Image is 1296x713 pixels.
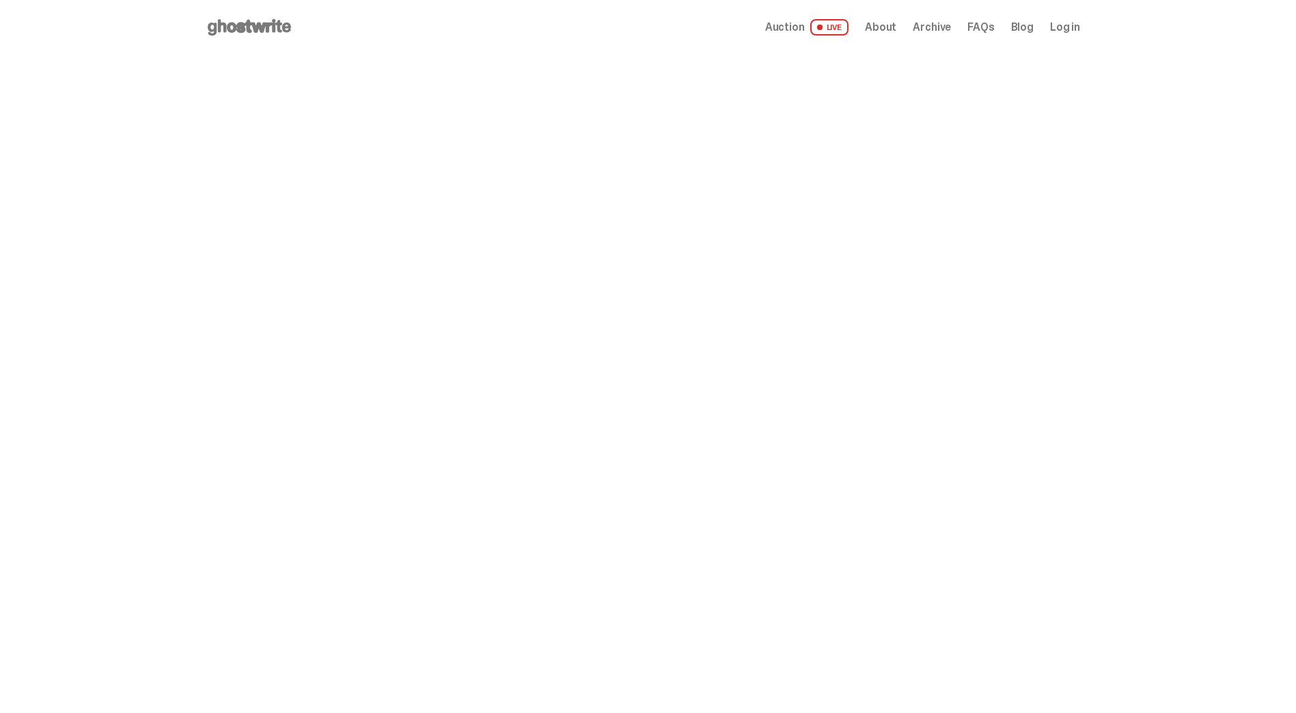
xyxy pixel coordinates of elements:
a: About [865,22,896,33]
a: Log in [1050,22,1080,33]
a: Blog [1011,22,1034,33]
span: LIVE [810,19,849,36]
a: Archive [913,22,951,33]
a: Auction LIVE [765,19,849,36]
span: Auction [765,22,805,33]
a: FAQs [967,22,994,33]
